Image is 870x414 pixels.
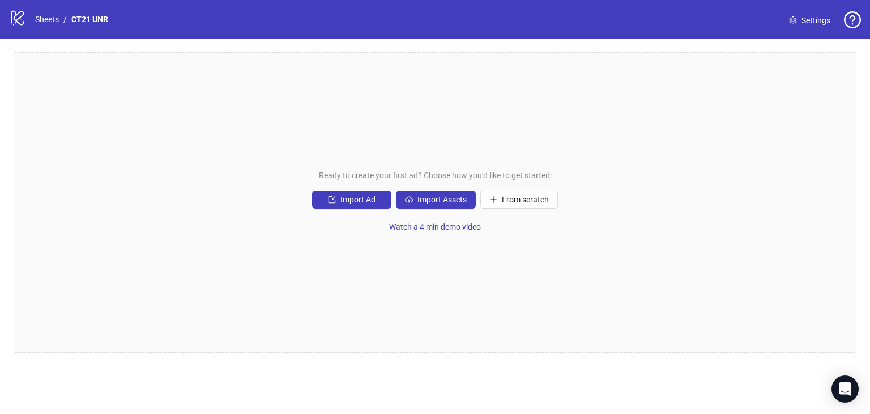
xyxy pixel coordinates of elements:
[417,195,467,204] span: Import Assets
[480,191,558,209] button: From scratch
[63,13,67,26] li: /
[405,196,413,204] span: cloud-upload
[831,375,859,403] div: Open Intercom Messenger
[340,195,376,204] span: Import Ad
[328,196,336,204] span: import
[801,14,830,27] span: Settings
[312,191,391,209] button: Import Ad
[780,11,839,29] a: Settings
[396,191,476,209] button: Import Assets
[380,218,490,236] button: Watch a 4 min demo video
[69,13,110,26] a: CT21 UNR
[33,13,61,26] a: Sheets
[319,169,552,181] span: Ready to create your first ad? Choose how you'd like to get started:
[844,11,861,28] span: question-circle
[789,16,797,24] span: setting
[389,222,481,231] span: Watch a 4 min demo video
[502,195,549,204] span: From scratch
[489,196,497,204] span: plus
